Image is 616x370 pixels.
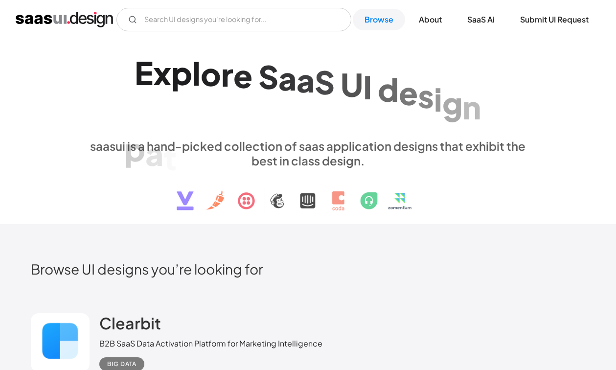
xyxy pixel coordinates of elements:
[163,139,177,177] div: t
[407,9,454,30] a: About
[135,54,153,92] div: E
[456,9,506,30] a: SaaS Ai
[99,313,161,333] h2: Clearbit
[258,58,278,95] div: S
[418,77,434,115] div: s
[233,56,252,94] div: e
[99,313,161,338] a: Clearbit
[363,68,372,106] div: I
[145,134,163,172] div: a
[192,54,201,92] div: l
[201,55,221,92] div: o
[434,80,442,118] div: i
[297,61,315,99] div: a
[160,168,456,219] img: text, icon, saas logo
[442,84,462,122] div: g
[508,9,600,30] a: Submit UI Request
[462,88,481,126] div: n
[124,130,145,167] div: p
[116,8,351,31] input: Search UI designs you're looking for...
[278,59,297,97] div: a
[99,338,322,349] div: B2B SaaS Data Activation Platform for Marketing Intelligence
[171,54,192,92] div: p
[341,65,363,103] div: U
[83,139,533,168] div: saasui is a hand-picked collection of saas application designs that exhibit the best in class des...
[399,73,418,111] div: e
[16,12,113,27] a: home
[315,63,335,101] div: S
[83,54,533,129] h1: Explore SaaS UI design patterns & interactions.
[116,8,351,31] form: Email Form
[221,55,233,93] div: r
[153,54,171,92] div: x
[378,70,399,108] div: d
[107,358,137,370] div: Big Data
[353,9,405,30] a: Browse
[31,260,585,277] h2: Browse UI designs you’re looking for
